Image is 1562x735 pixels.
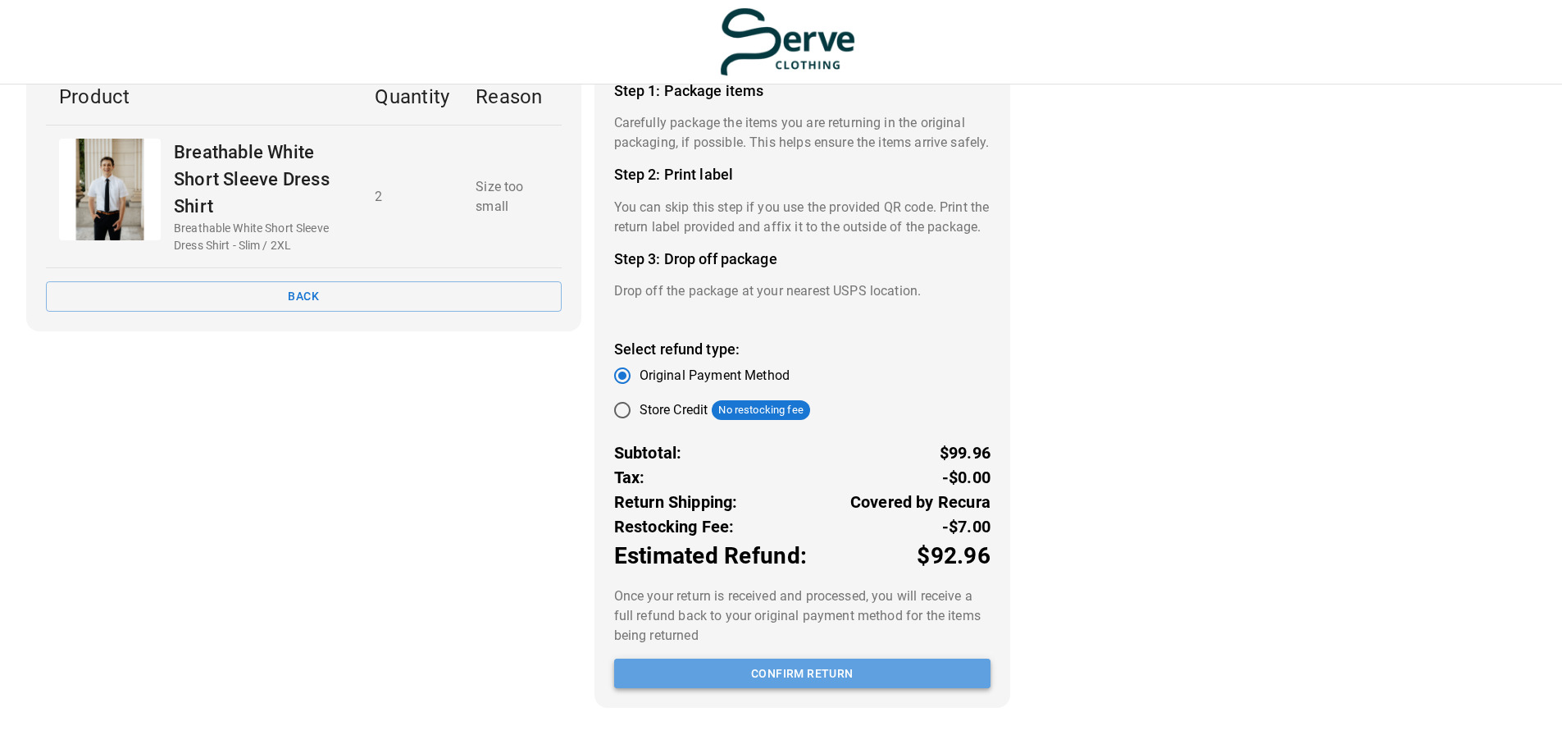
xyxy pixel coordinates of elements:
[917,539,990,573] p: $92.96
[614,539,807,573] p: Estimated Refund:
[942,514,990,539] p: -$7.00
[940,441,990,465] p: $99.96
[174,220,348,254] p: Breathable White Short Sleeve Dress Shirt - Slim / 2XL
[614,490,738,514] p: Return Shipping:
[614,281,990,301] p: Drop off the package at your nearest USPS location.
[476,82,548,112] p: Reason
[640,366,790,386] span: Original Payment Method
[59,82,348,112] p: Product
[712,402,810,418] span: No restocking fee
[942,465,990,490] p: -$0.00
[614,250,990,268] h4: Step 3: Drop off package
[614,198,990,237] p: You can skip this step if you use the provided QR code. Print the return label provided and affix...
[59,139,161,240] div: Breathable White Short Sleeve Dress Shirt - Serve Clothing
[375,82,449,112] p: Quantity
[850,490,990,514] p: Covered by Recura
[614,340,990,358] h4: Select refund type:
[614,587,990,646] p: Once your return is received and processed, you will receive a full refund back to your original ...
[640,400,810,420] div: Store Credit
[614,166,990,184] h4: Step 2: Print label
[476,177,548,217] p: Size too small
[614,514,735,539] p: Restocking Fee:
[614,441,682,465] p: Subtotal:
[614,113,990,153] p: Carefully package the items you are returning in the original packaging, if possible. This helps ...
[174,139,348,220] p: Breathable White Short Sleeve Dress Shirt
[719,7,855,77] img: serve-clothing.myshopify.com-3331c13f-55ad-48ba-bef5-e23db2fa8125
[614,82,990,100] h4: Step 1: Package items
[46,281,562,312] button: Back
[375,187,449,207] p: 2
[614,465,645,490] p: Tax:
[614,659,990,689] button: Confirm return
